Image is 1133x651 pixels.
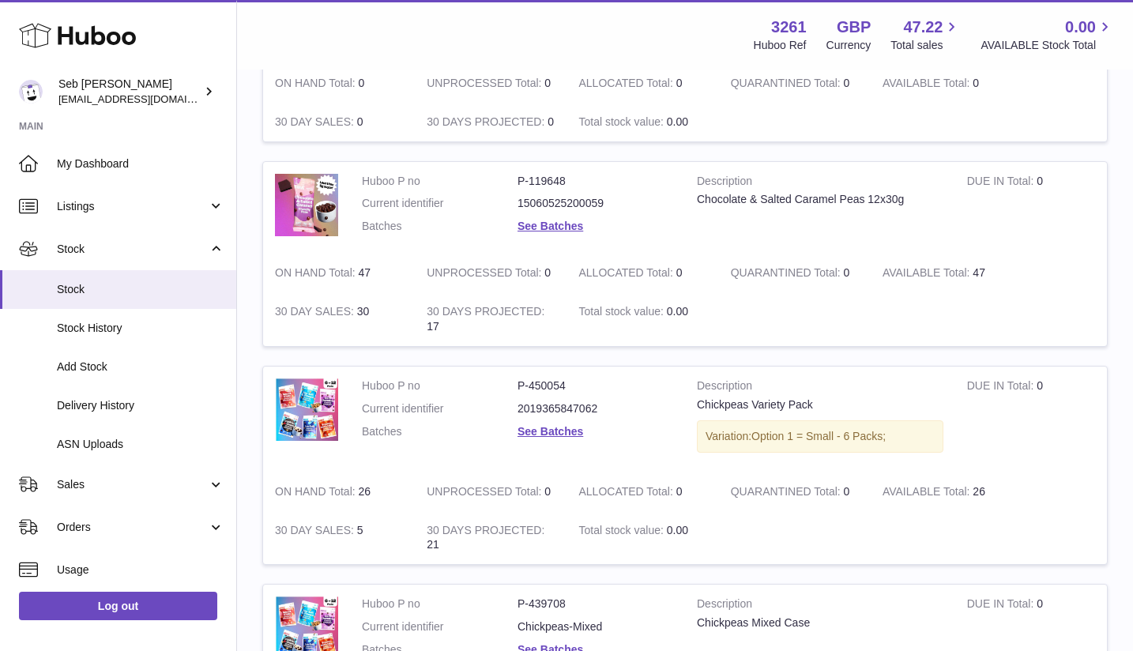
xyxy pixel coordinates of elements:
[566,472,718,511] td: 0
[967,379,1037,396] strong: DUE IN Total
[275,266,359,283] strong: ON HAND Total
[518,220,583,232] a: See Batches
[57,282,224,297] span: Stock
[578,305,666,322] strong: Total stock value
[19,592,217,620] a: Log out
[981,17,1114,53] a: 0.00 AVAILABLE Stock Total
[518,596,673,611] dd: P-439708
[697,596,943,615] strong: Description
[518,196,673,211] dd: 15060525200059
[263,103,415,141] td: 0
[731,485,844,502] strong: QUARANTINED Total
[667,524,688,536] span: 0.00
[955,162,1107,254] td: 0
[57,398,224,413] span: Delivery History
[275,524,357,540] strong: 30 DAY SALES
[427,266,544,283] strong: UNPROCESSED Total
[275,305,357,322] strong: 30 DAY SALES
[362,174,518,189] dt: Huboo P no
[263,511,415,565] td: 5
[518,425,583,438] a: See Batches
[275,174,338,236] img: product image
[57,437,224,452] span: ASN Uploads
[362,196,518,211] dt: Current identifier
[697,615,943,630] div: Chickpeas Mixed Case
[275,77,359,93] strong: ON HAND Total
[275,485,359,502] strong: ON HAND Total
[667,305,688,318] span: 0.00
[566,254,718,292] td: 0
[566,64,718,103] td: 0
[362,378,518,393] dt: Huboo P no
[871,64,1022,103] td: 0
[427,485,544,502] strong: UNPROCESSED Total
[578,77,676,93] strong: ALLOCATED Total
[890,17,961,53] a: 47.22 Total sales
[263,292,415,346] td: 30
[362,424,518,439] dt: Batches
[903,17,943,38] span: 47.22
[427,115,548,132] strong: 30 DAYS PROJECTED
[518,378,673,393] dd: P-450054
[57,321,224,336] span: Stock History
[697,378,943,397] strong: Description
[697,397,943,412] div: Chickpeas Variety Pack
[275,115,357,132] strong: 30 DAY SALES
[415,64,566,103] td: 0
[427,305,544,322] strong: 30 DAYS PROJECTED
[57,563,224,578] span: Usage
[415,511,566,565] td: 21
[955,367,1107,472] td: 0
[362,401,518,416] dt: Current identifier
[1065,17,1096,38] span: 0.00
[844,485,850,498] span: 0
[731,266,844,283] strong: QUARANTINED Total
[751,430,886,442] span: Option 1 = Small - 6 Packs;
[697,192,943,207] div: Chocolate & Salted Caramel Peas 12x30g
[697,174,943,193] strong: Description
[427,77,544,93] strong: UNPROCESSED Total
[844,266,850,279] span: 0
[57,477,208,492] span: Sales
[362,596,518,611] dt: Huboo P no
[57,199,208,214] span: Listings
[981,38,1114,53] span: AVAILABLE Stock Total
[578,115,666,132] strong: Total stock value
[263,254,415,292] td: 47
[871,254,1022,292] td: 47
[275,378,338,441] img: product image
[844,77,850,89] span: 0
[57,359,224,374] span: Add Stock
[362,219,518,234] dt: Batches
[518,401,673,416] dd: 2019365847062
[19,80,43,103] img: ecom@bravefoods.co.uk
[263,472,415,511] td: 26
[58,77,201,107] div: Seb [PERSON_NAME]
[967,175,1037,191] strong: DUE IN Total
[890,38,961,53] span: Total sales
[57,242,208,257] span: Stock
[837,17,871,38] strong: GBP
[362,619,518,634] dt: Current identifier
[754,38,807,53] div: Huboo Ref
[883,77,973,93] strong: AVAILABLE Total
[263,64,415,103] td: 0
[578,266,676,283] strong: ALLOCATED Total
[58,92,232,105] span: [EMAIL_ADDRESS][DOMAIN_NAME]
[731,77,844,93] strong: QUARANTINED Total
[578,524,666,540] strong: Total stock value
[415,103,566,141] td: 0
[871,472,1022,511] td: 26
[697,420,943,453] div: Variation:
[415,292,566,346] td: 17
[415,472,566,511] td: 0
[518,174,673,189] dd: P-119648
[883,485,973,502] strong: AVAILABLE Total
[518,619,673,634] dd: Chickpeas-Mixed
[883,266,973,283] strong: AVAILABLE Total
[771,17,807,38] strong: 3261
[57,156,224,171] span: My Dashboard
[427,524,544,540] strong: 30 DAYS PROJECTED
[415,254,566,292] td: 0
[57,520,208,535] span: Orders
